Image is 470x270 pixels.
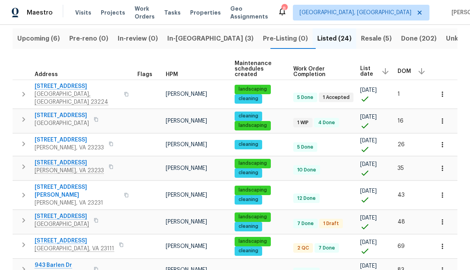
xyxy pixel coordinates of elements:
[27,9,53,17] span: Maestro
[320,220,342,227] span: 1 Draft
[235,214,270,220] span: landscaping
[35,119,89,127] span: [GEOGRAPHIC_DATA]
[294,167,319,173] span: 10 Done
[294,144,316,151] span: 5 Done
[35,136,104,144] span: [STREET_ADDRESS]
[69,33,108,44] span: Pre-reno (0)
[294,220,317,227] span: 7 Done
[294,245,312,251] span: 2 QC
[190,9,221,17] span: Properties
[401,33,437,44] span: Done (202)
[398,69,411,74] span: DOM
[317,33,352,44] span: Listed (24)
[300,9,411,17] span: [GEOGRAPHIC_DATA], [GEOGRAPHIC_DATA]
[235,196,261,203] span: cleaning
[235,238,270,245] span: landscaping
[166,166,207,171] span: [PERSON_NAME]
[263,33,308,44] span: Pre-Listing (0)
[235,248,261,254] span: cleaning
[101,9,125,17] span: Projects
[398,219,405,225] span: 48
[360,240,377,245] span: [DATE]
[360,215,377,221] span: [DATE]
[17,33,60,44] span: Upcoming (6)
[167,33,254,44] span: In-[GEOGRAPHIC_DATA] (3)
[235,169,261,176] span: cleaning
[235,61,279,77] span: Maintenance schedules created
[360,138,377,143] span: [DATE]
[235,86,270,93] span: landscaping
[235,113,261,119] span: cleaning
[398,142,405,147] span: 26
[166,192,207,198] span: [PERSON_NAME]
[166,244,207,249] span: [PERSON_NAME]
[166,72,178,77] span: HPM
[235,141,261,148] span: cleaning
[35,183,119,199] span: [STREET_ADDRESS][PERSON_NAME]
[320,94,353,101] span: 1 Accepted
[360,188,377,194] span: [DATE]
[137,72,152,77] span: Flags
[166,219,207,225] span: [PERSON_NAME]
[360,66,375,77] span: List date
[230,5,268,20] span: Geo Assignments
[135,5,155,20] span: Work Orders
[293,66,347,77] span: Work Order Completion
[235,95,261,102] span: cleaning
[398,118,403,124] span: 16
[166,142,207,147] span: [PERSON_NAME]
[398,192,405,198] span: 43
[294,94,316,101] span: 5 Done
[35,144,104,152] span: [PERSON_NAME], VA 23233
[281,5,287,13] div: 8
[315,245,338,251] span: 7 Done
[35,72,58,77] span: Address
[166,118,207,124] span: [PERSON_NAME]
[75,9,91,17] span: Visits
[164,10,181,15] span: Tasks
[35,199,119,207] span: [PERSON_NAME], VA 23231
[315,119,338,126] span: 4 Done
[360,263,377,269] span: [DATE]
[294,195,319,202] span: 12 Done
[398,244,405,249] span: 69
[398,166,404,171] span: 35
[235,187,270,194] span: landscaping
[360,162,377,167] span: [DATE]
[166,91,207,97] span: [PERSON_NAME]
[235,223,261,230] span: cleaning
[398,91,400,97] span: 1
[361,33,392,44] span: Resale (5)
[360,88,377,93] span: [DATE]
[294,119,312,126] span: 1 WIP
[235,160,270,167] span: landscaping
[235,122,270,129] span: landscaping
[360,114,377,120] span: [DATE]
[35,112,89,119] span: [STREET_ADDRESS]
[118,33,158,44] span: In-review (0)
